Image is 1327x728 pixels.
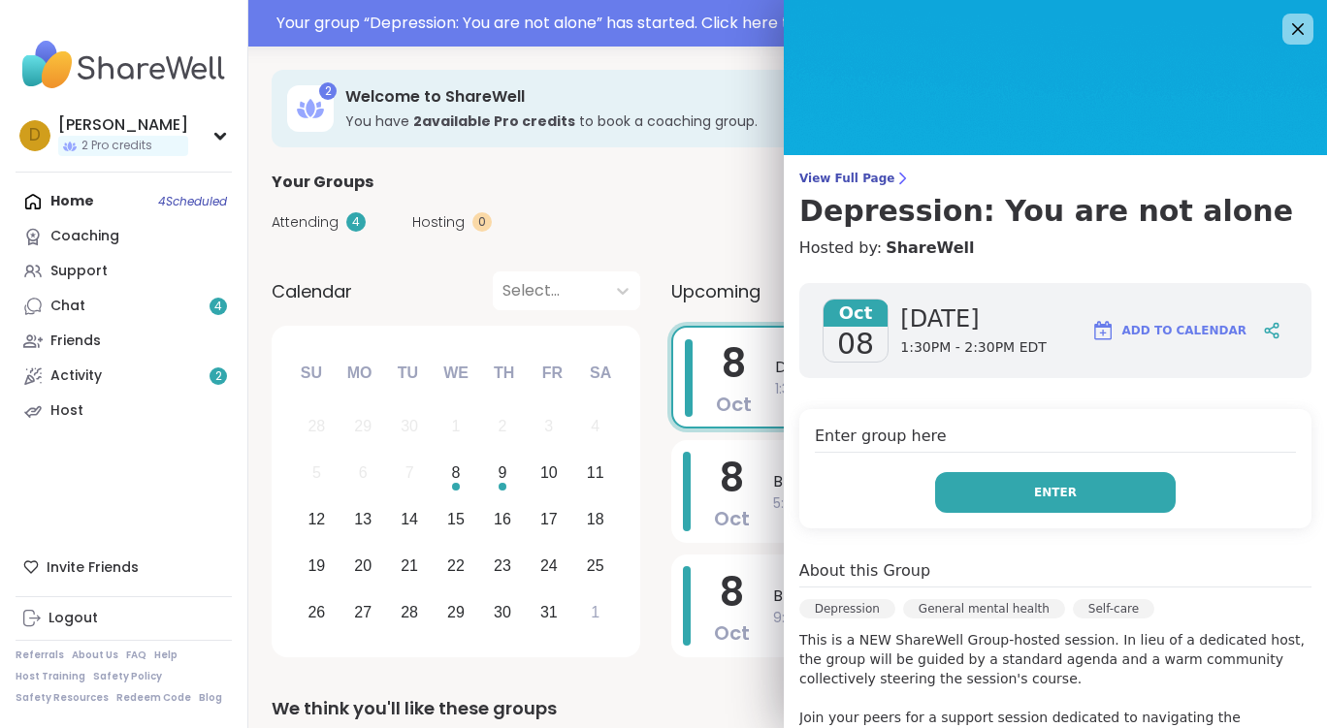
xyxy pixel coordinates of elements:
div: Choose Tuesday, October 14th, 2025 [389,499,431,541]
div: Not available Thursday, October 2nd, 2025 [482,406,524,448]
div: Depression [799,599,895,618]
div: 19 [307,553,325,579]
div: 5 [312,459,321,486]
div: 1 [591,599,599,625]
div: 2 [498,413,506,439]
span: View Full Page [799,171,1311,186]
div: Not available Wednesday, October 1st, 2025 [436,406,477,448]
span: BRandomness Ohana Open Forum [773,470,1269,493]
div: 31 [540,599,558,625]
div: Choose Friday, October 31st, 2025 [528,591,569,633]
div: Self-care [1073,599,1154,618]
span: 8 [720,451,744,505]
div: Choose Wednesday, October 15th, 2025 [436,499,477,541]
div: 8 [452,459,461,486]
span: Attending [272,212,339,233]
div: 22 [447,553,465,579]
div: Not available Friday, October 3rd, 2025 [528,406,569,448]
div: Choose Saturday, October 25th, 2025 [574,545,616,586]
div: Coaching [50,227,119,246]
a: FAQ [126,649,146,662]
div: month 2025-10 [293,403,618,635]
div: 3 [544,413,553,439]
div: 28 [401,599,418,625]
div: 20 [354,553,372,579]
a: Chat4 [16,289,232,324]
div: Not available Sunday, October 5th, 2025 [296,453,338,494]
span: Hosting [412,212,465,233]
div: Choose Thursday, October 30th, 2025 [482,591,524,633]
span: 1:30PM - 2:30PM EDT [901,338,1048,358]
span: Calendar [272,278,352,304]
div: 17 [540,506,558,532]
div: Not available Saturday, October 4th, 2025 [574,406,616,448]
div: 10 [540,459,558,486]
div: Host [50,401,83,421]
div: We think you'll like these groups [272,695,1304,722]
div: 4 [591,413,599,439]
span: 8 [722,336,746,391]
a: Activity2 [16,359,232,394]
div: Choose Friday, October 24th, 2025 [528,545,569,586]
a: Help [154,649,178,662]
img: ShareWell Logomark [1091,319,1115,342]
div: Choose Friday, October 17th, 2025 [528,499,569,541]
a: Logout [16,601,232,636]
span: Your Groups [272,171,373,194]
div: Choose Tuesday, October 28th, 2025 [389,591,431,633]
a: Coaching [16,219,232,254]
span: BRandomness last call [773,585,1269,608]
div: 16 [494,506,511,532]
div: Choose Thursday, October 16th, 2025 [482,499,524,541]
a: Friends [16,324,232,359]
div: Choose Sunday, October 12th, 2025 [296,499,338,541]
h3: Welcome to ShareWell [345,86,1106,108]
div: Not available Tuesday, October 7th, 2025 [389,453,431,494]
div: Support [50,262,108,281]
div: Your group “ Depression: You are not alone ” has started. Click here to enter! [276,12,1315,35]
span: Oct [824,300,889,327]
span: [DATE] [901,303,1048,334]
div: Choose Monday, October 20th, 2025 [342,545,384,586]
span: 2 [215,368,222,385]
span: 4 [214,299,222,315]
div: 6 [359,459,368,486]
div: Chat [50,297,85,316]
a: View Full PageDepression: You are not alone [799,171,1311,229]
div: Choose Friday, October 10th, 2025 [528,453,569,494]
div: Choose Thursday, October 23rd, 2025 [482,545,524,586]
div: 21 [401,553,418,579]
div: 27 [354,599,372,625]
div: Sa [579,352,622,395]
div: Activity [50,366,102,386]
h3: Depression: You are not alone [799,194,1311,229]
div: 2 [319,82,337,100]
div: Choose Saturday, October 11th, 2025 [574,453,616,494]
a: Redeem Code [116,691,191,705]
div: Not available Monday, September 29th, 2025 [342,406,384,448]
h4: Hosted by: [799,237,1311,260]
div: Choose Wednesday, October 22nd, 2025 [436,545,477,586]
span: 08 [837,327,874,362]
div: Choose Thursday, October 9th, 2025 [482,453,524,494]
span: Enter [1034,484,1077,501]
div: 7 [405,459,414,486]
span: D [29,123,41,148]
div: 18 [587,506,604,532]
span: 9:30PM - 11:00PM EDT [773,608,1269,628]
h3: You have to book a coaching group. [345,111,1106,131]
div: Choose Saturday, October 18th, 2025 [574,499,616,541]
div: 1 [452,413,461,439]
a: About Us [72,649,118,662]
a: Host Training [16,670,85,683]
span: Depression: You are not alone [775,356,1267,379]
div: Choose Sunday, October 26th, 2025 [296,591,338,633]
div: Tu [386,352,429,395]
div: 12 [307,506,325,532]
span: Upcoming [671,278,761,304]
div: Invite Friends [16,550,232,585]
a: Safety Policy [93,670,162,683]
span: 1:30PM - 2:30PM EDT [775,379,1267,399]
div: 4 [346,212,366,232]
div: Choose Wednesday, October 8th, 2025 [436,453,477,494]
